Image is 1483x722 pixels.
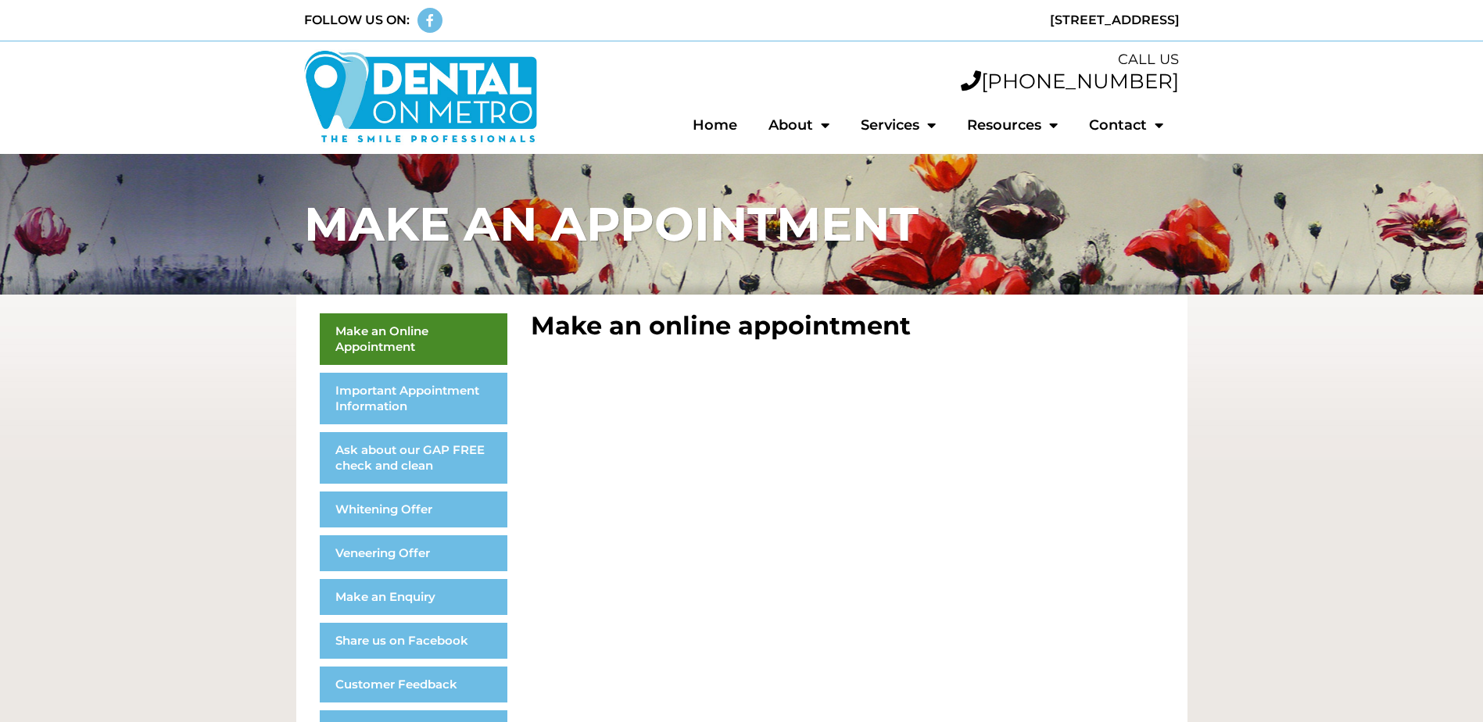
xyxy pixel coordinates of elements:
[320,579,507,615] a: Make an Enquiry
[320,491,507,527] a: Whitening Offer
[677,107,753,143] a: Home
[951,107,1073,143] a: Resources
[1073,107,1179,143] a: Contact
[304,201,1180,248] h1: MAKE AN APPOINTMENT
[961,69,1179,94] a: [PHONE_NUMBER]
[750,11,1180,30] div: [STREET_ADDRESS]
[553,49,1180,70] div: CALL US
[320,535,507,571] a: Veneering Offer
[320,432,507,484] a: Ask about our GAP FREE check and clean
[753,107,845,143] a: About
[320,373,507,424] a: Important Appointment Information
[531,313,1164,338] h2: Make an online appointment
[553,107,1180,143] nav: Menu
[320,313,507,365] a: Make an Online Appointment
[320,623,507,659] a: Share us on Facebook
[845,107,951,143] a: Services
[304,11,410,30] div: FOLLOW US ON:
[320,667,507,702] a: Customer Feedback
